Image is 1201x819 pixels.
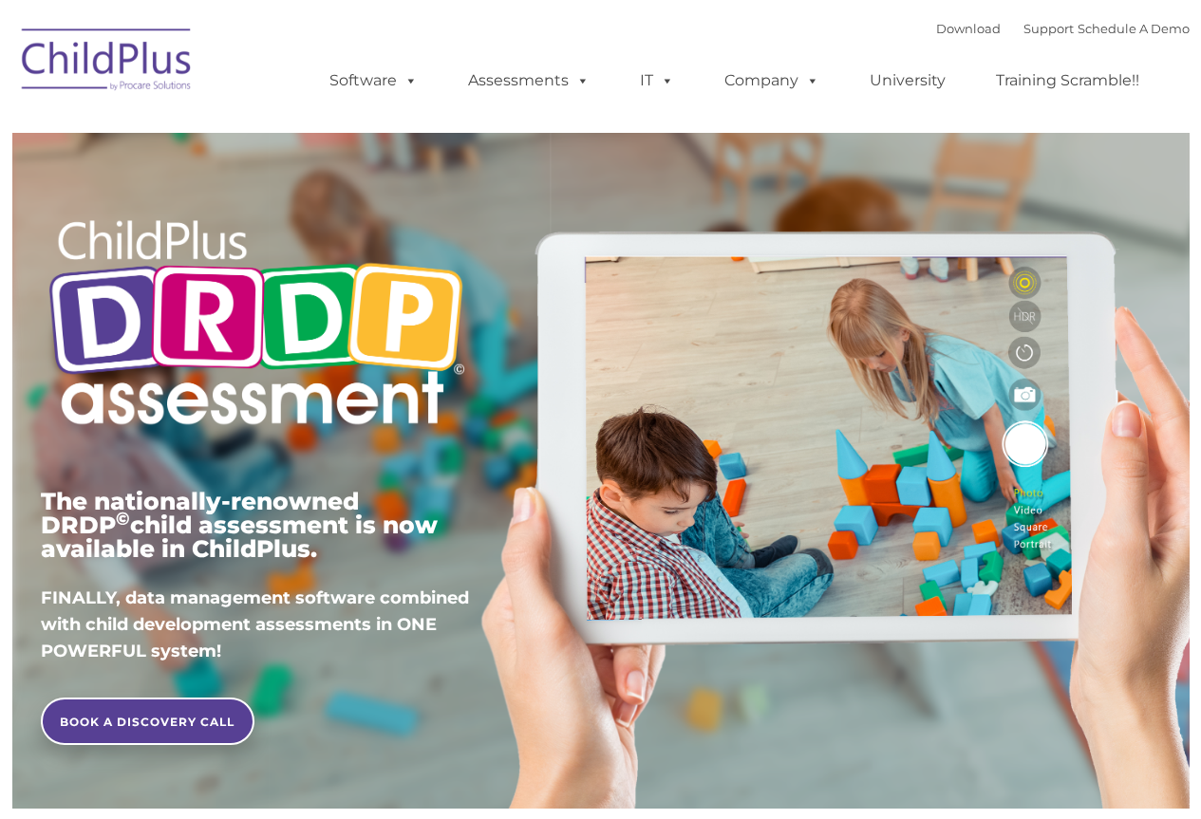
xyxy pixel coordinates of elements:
[936,21,1001,36] a: Download
[310,62,437,100] a: Software
[41,698,254,745] a: BOOK A DISCOVERY CALL
[449,62,609,100] a: Assessments
[705,62,838,100] a: Company
[41,195,472,456] img: Copyright - DRDP Logo Light
[1023,21,1074,36] a: Support
[621,62,693,100] a: IT
[936,21,1190,36] font: |
[116,508,130,530] sup: ©
[41,587,469,661] span: FINALLY, data management software combined with child development assessments in ONE POWERFUL sys...
[12,15,202,110] img: ChildPlus by Procare Solutions
[851,62,965,100] a: University
[1078,21,1190,36] a: Schedule A Demo
[977,62,1158,100] a: Training Scramble!!
[41,487,438,563] span: The nationally-renowned DRDP child assessment is now available in ChildPlus.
